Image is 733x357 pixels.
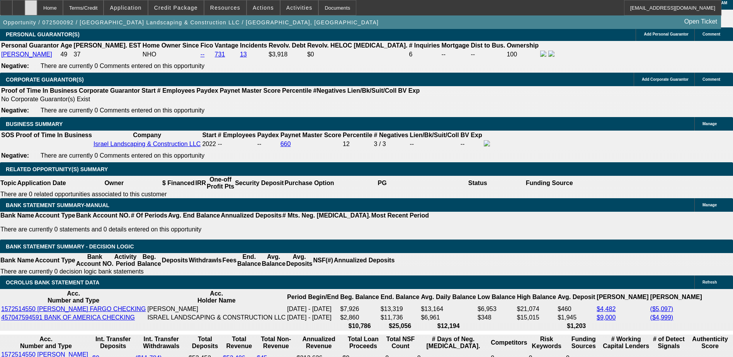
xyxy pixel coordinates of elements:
button: Actions [247,0,280,15]
b: Home Owner Since [143,42,199,49]
a: 457047594591 BANK OF AMERICA CHECKING [1,314,135,321]
b: Percentile [282,87,311,94]
span: Activities [286,5,313,11]
span: Bank Statement Summary - Decision Logic [6,243,134,250]
td: 100 [506,50,539,59]
td: $11,736 [380,314,420,321]
p: There are currently 0 statements and 0 details entered on this opportunity [0,226,429,233]
span: Resources [210,5,240,11]
span: Application [110,5,141,11]
span: Comment [702,32,720,36]
span: -- [218,141,222,147]
div: 3 / 3 [374,141,408,148]
b: Paydex [257,132,279,138]
td: 2022 [202,140,216,148]
td: $2,860 [340,314,379,321]
a: $4,482 [597,306,616,312]
td: $7,926 [340,305,379,313]
td: 37 [73,50,141,59]
b: Ownership [507,42,539,49]
th: $ Financed [162,176,195,190]
th: Sum of the Total NSF Count and Total Overdraft Fee Count from Ocrolus [385,335,416,350]
th: Total Non-Revenue [257,335,296,350]
th: Funding Source [526,176,573,190]
th: # Days of Neg. [MEDICAL_DATA]. [417,335,490,350]
th: Risk Keywords [528,335,565,350]
img: facebook-icon.png [540,51,546,57]
span: Refresh [702,280,717,284]
th: Funding Sources [566,335,602,350]
td: -- [441,50,470,59]
button: Application [104,0,147,15]
th: SOS [1,131,15,139]
th: Acc. Number and Type [1,335,91,350]
span: Add Corporate Guarantor [642,77,689,82]
td: $6,961 [420,314,476,321]
b: Company [133,132,161,138]
a: $9,000 [597,314,616,321]
th: $1,203 [557,322,595,330]
a: 1572514550 [PERSON_NAME] FARGO CHECKING [1,306,146,312]
th: Avg. Deposits [286,253,313,268]
a: 13 [240,51,247,58]
td: $13,164 [420,305,476,313]
b: [PERSON_NAME]. EST [74,42,141,49]
th: Avg. Balance [261,253,286,268]
th: Int. Transfer Deposits [92,335,134,350]
a: 660 [281,141,291,147]
b: Vantage [215,42,238,49]
span: CORPORATE GUARANTOR(S) [6,76,84,83]
td: $13,319 [380,305,420,313]
b: Dist to Bus. [471,42,505,49]
b: Lien/Bk/Suit/Coll [410,132,459,138]
th: Period Begin/End [287,290,339,304]
th: PG [334,176,430,190]
img: facebook-icon.png [484,140,490,146]
th: Bank Account NO. [76,212,131,219]
b: Start [141,87,155,94]
td: -- [471,50,506,59]
b: Percentile [343,132,372,138]
td: -- [460,140,483,148]
th: Deposits [162,253,189,268]
b: Age [60,42,72,49]
td: No Corporate Guarantor(s) Exist [1,95,423,103]
b: BV Exp [398,87,420,94]
th: Fees [222,253,237,268]
span: Actions [253,5,274,11]
td: [DATE] - [DATE] [287,305,339,313]
th: # Of Periods [131,212,168,219]
th: High Balance [517,290,556,304]
th: Acc. Holder Name [147,290,286,304]
th: Status [430,176,526,190]
a: ($4,999) [650,314,673,321]
a: Israel Landscaping & Construction LLC [94,141,201,147]
th: Annualized Deposits [333,253,395,268]
th: Annualized Revenue [296,335,342,350]
td: $0 [307,50,408,59]
span: There are currently 0 Comments entered on this opportunity [41,63,204,69]
th: # Working Capital Lenders [602,335,650,350]
th: $10,786 [340,322,379,330]
b: Paydex [197,87,218,94]
td: $1,945 [557,314,595,321]
th: Avg. Daily Balance [420,290,476,304]
span: BUSINESS SUMMARY [6,121,63,127]
th: Total Deposits [188,335,222,350]
td: NHO [142,50,199,59]
td: 6 [408,50,440,59]
td: ISRAEL LANDSCAPING & CONSTRUCTION LLC [147,314,286,321]
th: Proof of Time In Business [15,131,92,139]
b: # Employees [157,87,195,94]
td: $348 [477,314,516,321]
th: Account Type [34,253,76,268]
th: Avg. Deposit [557,290,595,304]
span: Add Personal Guarantor [644,32,689,36]
th: IRR [195,176,206,190]
b: Revolv. Debt [269,42,306,49]
th: Purchase Option [284,176,334,190]
span: OCROLUS BANK STATEMENT DATA [6,279,99,286]
th: Security Deposit [235,176,284,190]
button: Credit Package [148,0,204,15]
th: # of Detect Signals [651,335,687,350]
